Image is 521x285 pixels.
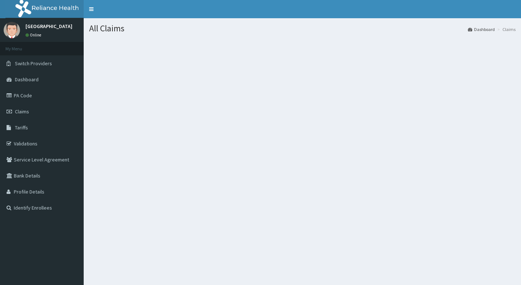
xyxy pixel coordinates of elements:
[15,76,39,83] span: Dashboard
[496,26,516,32] li: Claims
[25,24,72,29] p: [GEOGRAPHIC_DATA]
[4,22,20,38] img: User Image
[89,24,516,33] h1: All Claims
[15,124,28,131] span: Tariffs
[15,60,52,67] span: Switch Providers
[468,26,495,32] a: Dashboard
[15,108,29,115] span: Claims
[25,32,43,38] a: Online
